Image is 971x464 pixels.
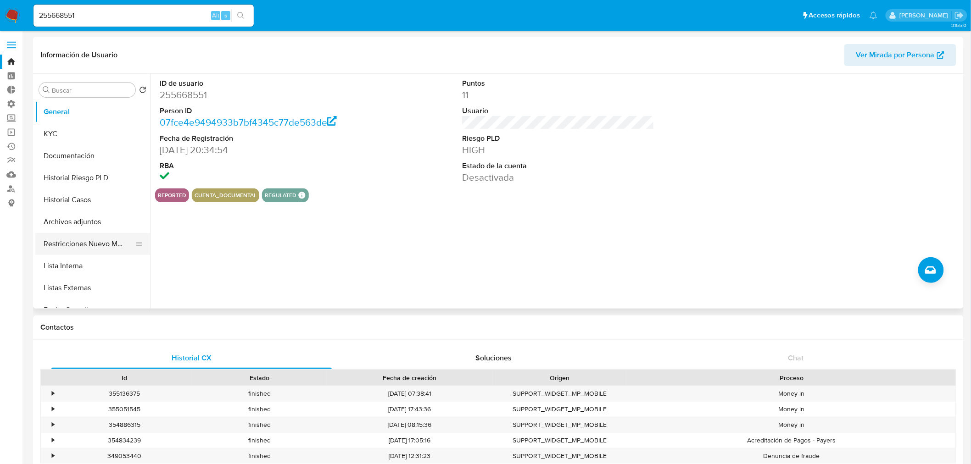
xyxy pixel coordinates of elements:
span: Soluciones [476,353,512,363]
button: KYC [35,123,150,145]
dd: HIGH [462,144,654,156]
dt: Riesgo PLD [462,133,654,144]
div: Money in [627,417,956,432]
div: finished [192,448,327,464]
div: SUPPORT_WIDGET_MP_MOBILE [492,417,627,432]
div: • [52,452,54,460]
button: Fecha Compliant [35,299,150,321]
dd: 255668551 [160,88,352,101]
dt: Fecha de Registración [160,133,352,144]
button: regulated [265,193,296,197]
div: Money in [627,402,956,417]
a: Salir [954,11,964,20]
div: SUPPORT_WIDGET_MP_MOBILE [492,402,627,417]
button: Historial Riesgo PLD [35,167,150,189]
div: SUPPORT_WIDGET_MP_MOBILE [492,448,627,464]
span: s [224,11,227,20]
button: Volver al orden por defecto [139,86,146,96]
div: [DATE] 17:43:36 [327,402,492,417]
span: Accesos rápidos [809,11,860,20]
div: finished [192,433,327,448]
div: Denuncia de fraude [627,448,956,464]
span: Chat [788,353,804,363]
button: cuenta_documental [195,193,257,197]
div: [DATE] 08:15:36 [327,417,492,432]
div: Origen [499,373,621,382]
div: finished [192,402,327,417]
dd: [DATE] 20:34:54 [160,144,352,156]
button: Listas Externas [35,277,150,299]
div: 355136375 [57,386,192,401]
dt: Usuario [462,106,654,116]
div: Id [63,373,185,382]
button: Historial Casos [35,189,150,211]
div: finished [192,386,327,401]
span: Ver Mirada por Persona [856,44,935,66]
dt: RBA [160,161,352,171]
button: Restricciones Nuevo Mundo [35,233,143,255]
button: Buscar [43,86,50,94]
span: Alt [212,11,219,20]
a: Notificaciones [870,11,877,19]
div: 354834239 [57,433,192,448]
div: Acreditación de Pagos - Payers [627,433,956,448]
h1: Contactos [40,323,956,332]
dt: Person ID [160,106,352,116]
div: finished [192,417,327,432]
button: Documentación [35,145,150,167]
div: 355051545 [57,402,192,417]
div: [DATE] 17:05:16 [327,433,492,448]
button: General [35,101,150,123]
h1: Información de Usuario [40,50,117,60]
div: Money in [627,386,956,401]
span: Historial CX [172,353,212,363]
input: Buscar [52,86,132,94]
button: Lista Interna [35,255,150,277]
div: Estado [198,373,320,382]
div: [DATE] 07:38:41 [327,386,492,401]
button: search-icon [231,9,250,22]
button: Ver Mirada por Persona [844,44,956,66]
button: Archivos adjuntos [35,211,150,233]
div: • [52,436,54,445]
div: Proceso [634,373,949,382]
dd: Desactivada [462,171,654,184]
div: SUPPORT_WIDGET_MP_MOBILE [492,433,627,448]
p: ignacio.bagnardi@mercadolibre.com [899,11,951,20]
div: Fecha de creación [333,373,486,382]
div: • [52,405,54,414]
div: • [52,389,54,398]
input: Buscar usuario o caso... [33,10,254,22]
dt: Estado de la cuenta [462,161,654,171]
dt: ID de usuario [160,78,352,88]
a: 07fce4e9494933b7bf4345c77de563de [160,116,337,129]
div: [DATE] 12:31:23 [327,448,492,464]
dd: 11 [462,88,654,101]
div: 354886315 [57,417,192,432]
dt: Puntos [462,78,654,88]
button: reported [158,193,186,197]
div: 349053440 [57,448,192,464]
div: SUPPORT_WIDGET_MP_MOBILE [492,386,627,401]
div: • [52,420,54,429]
